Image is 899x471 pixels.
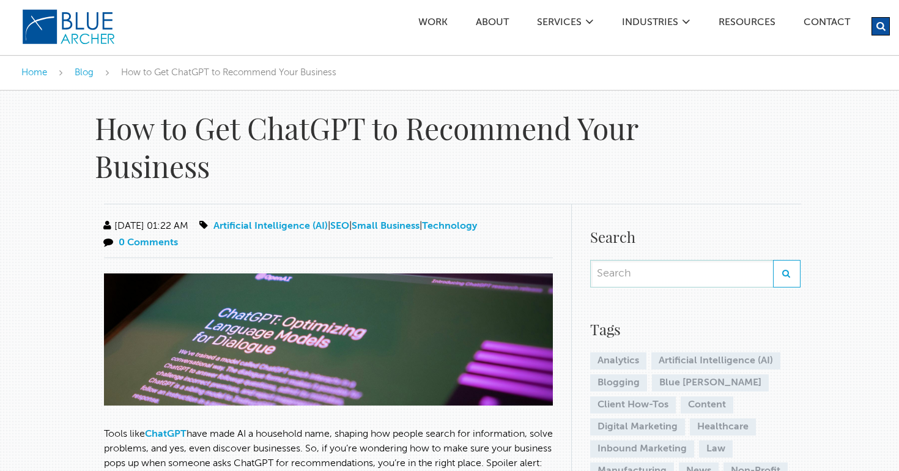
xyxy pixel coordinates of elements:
a: Artificial Intelligence (AI) [651,352,780,369]
a: Healthcare [690,418,756,436]
a: Law [699,440,733,458]
a: ABOUT [475,18,509,31]
a: Blue [PERSON_NAME] [652,374,769,391]
span: | | | [197,221,477,231]
span: How to Get ChatGPT to Recommend Your Business [121,68,336,77]
a: Small Business [352,221,420,231]
a: 0 Comments [119,238,178,248]
a: Content [681,396,733,414]
a: Blog [75,68,94,77]
a: Inbound Marketing [590,440,694,458]
a: Technology [422,221,477,231]
a: Blogging [590,374,647,391]
h1: How to Get ChatGPT to Recommend Your Business [95,109,657,185]
h4: Search [590,226,801,248]
a: SERVICES [536,18,582,31]
a: Digital Marketing [590,418,685,436]
a: Industries [621,18,679,31]
a: ChatGPT [145,429,187,439]
a: Artificial Intelligence (AI) [213,221,328,231]
a: Home [21,68,47,77]
a: Client How-Tos [590,396,676,414]
a: Work [418,18,448,31]
a: Contact [803,18,851,31]
h4: Tags [590,318,801,340]
span: [DATE] 01:22 AM [101,221,188,231]
input: Search [590,260,773,287]
a: Analytics [590,352,646,369]
a: Resources [718,18,776,31]
img: Blue Archer Logo [21,9,116,45]
a: SEO [330,221,349,231]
